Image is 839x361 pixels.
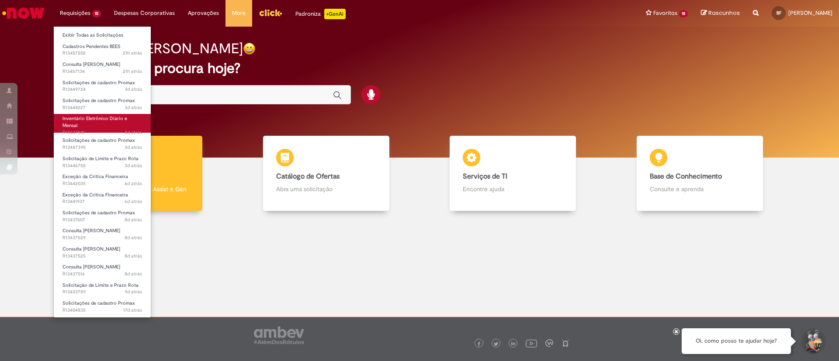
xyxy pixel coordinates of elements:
[62,137,135,144] span: Solicitações de cadastro Promax
[682,328,791,354] div: Oi, como posso te ajudar hoje?
[477,342,481,346] img: logo_footer_facebook.png
[233,136,420,211] a: Catálogo de Ofertas Abra uma solicitação
[125,198,142,205] time: 23/08/2025 12:30:33
[254,327,304,344] img: logo_footer_ambev_rotulo_gray.png
[653,9,677,17] span: Favoritos
[54,172,151,188] a: Aberto R13442035 : Exceção da Crítica Financeira
[125,271,142,277] span: 8d atrás
[188,9,219,17] span: Aprovações
[54,31,151,40] a: Exibir Todas as Solicitações
[62,50,142,57] span: R13457202
[123,307,142,313] span: 17d atrás
[62,104,142,111] span: R13448227
[60,9,90,17] span: Requisições
[511,341,516,347] img: logo_footer_linkedin.png
[125,104,142,111] span: 3d atrás
[125,144,142,151] time: 26/08/2025 10:23:32
[125,180,142,187] span: 6d atrás
[125,162,142,169] span: 3d atrás
[276,185,376,193] p: Abra uma solicitação
[295,9,346,19] div: Padroniza
[526,337,537,349] img: logo_footer_youtube.png
[545,339,553,347] img: logo_footer_workplace.png
[62,97,135,104] span: Solicitações de cadastro Promax
[62,68,142,75] span: R13457134
[324,9,346,19] p: +GenAi
[679,10,688,17] span: 18
[276,172,340,181] b: Catálogo de Ofertas
[463,185,563,193] p: Encontre ajuda
[54,190,151,206] a: Aberto R13441937 : Exceção da Crítica Financeira
[62,234,142,241] span: R13437529
[62,264,120,270] span: Consulta [PERSON_NAME]
[463,172,507,181] b: Serviços de TI
[123,50,142,56] time: 28/08/2025 11:30:38
[62,192,128,198] span: Exceção da Crítica Financeira
[259,6,282,19] img: click_logo_yellow_360x200.png
[46,136,233,211] a: Tirar dúvidas Tirar dúvidas com Lupi Assist e Gen Ai
[76,61,764,76] h2: O que você procura hoje?
[54,208,151,224] a: Aberto R13437607 : Solicitações de cadastro Promax
[54,281,151,297] a: Aberto R13433789 : Solicitação de Limite e Prazo Rota
[92,10,101,17] span: 15
[62,253,142,260] span: R13437525
[62,86,142,93] span: R13449724
[62,210,135,216] span: Solicitações de cadastro Promax
[125,217,142,223] time: 21/08/2025 16:58:52
[62,217,142,223] span: R13437607
[62,282,139,289] span: Solicitação de Limite e Prazo Rota
[125,104,142,111] time: 26/08/2025 13:00:40
[76,41,243,56] h2: Bom dia, [PERSON_NAME]
[62,129,142,136] span: R13447581
[125,234,142,241] time: 21/08/2025 16:48:01
[123,68,142,75] span: 21h atrás
[123,68,142,75] time: 28/08/2025 11:24:03
[62,155,139,162] span: Solicitação de Limite e Prazo Rota
[708,9,740,17] span: Rascunhos
[125,271,142,277] time: 21/08/2025 16:45:47
[62,289,142,296] span: R13433789
[62,180,142,187] span: R13442035
[123,307,142,313] time: 12/08/2025 16:05:30
[54,78,151,94] a: Aberto R13449724 : Solicitações de cadastro Promax
[494,342,498,346] img: logo_footer_twitter.png
[54,114,151,133] a: Aberto R13447581 : Inventário Eletrônico Diário e Mensal
[125,129,142,136] span: 3d atrás
[125,86,142,93] span: 3d atrás
[54,60,151,76] a: Aberto R13457134 : Consulta Serasa
[62,115,127,129] span: Inventário Eletrônico Diário e Mensal
[54,226,151,242] a: Aberto R13437529 : Consulta Serasa
[62,43,121,50] span: Cadastros Pendentes BEES
[125,217,142,223] span: 8d atrás
[54,136,151,152] a: Aberto R13447395 : Solicitações de cadastro Promax
[62,246,120,252] span: Consulta [PERSON_NAME]
[125,180,142,187] time: 23/08/2025 14:25:22
[62,300,135,306] span: Solicitações de cadastro Promax
[125,253,142,259] span: 8d atrás
[125,129,142,136] time: 26/08/2025 10:52:09
[650,185,750,193] p: Consulte e aprenda
[800,328,826,354] button: Iniciar Conversa de Suporte
[125,289,142,295] time: 20/08/2025 17:15:44
[62,79,135,86] span: Solicitações de cadastro Promax
[54,96,151,112] a: Aberto R13448227 : Solicitações de cadastro Promax
[125,198,142,205] span: 6d atrás
[607,136,794,211] a: Base de Conhecimento Consulte e aprenda
[125,253,142,259] time: 21/08/2025 16:47:11
[125,144,142,151] span: 3d atrás
[125,289,142,295] span: 9d atrás
[62,173,128,180] span: Exceção da Crítica Financeira
[701,9,740,17] a: Rascunhos
[125,234,142,241] span: 8d atrás
[62,162,142,169] span: R13446755
[650,172,722,181] b: Base de Conhecimento
[788,9,832,17] span: [PERSON_NAME]
[62,198,142,205] span: R13441937
[53,26,151,318] ul: Requisições
[243,42,256,55] img: happy-face.png
[62,227,120,234] span: Consulta [PERSON_NAME]
[114,9,175,17] span: Despesas Corporativas
[562,339,569,347] img: logo_footer_naosei.png
[62,307,142,314] span: R13404835
[54,154,151,170] a: Aberto R13446755 : Solicitação de Limite e Prazo Rota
